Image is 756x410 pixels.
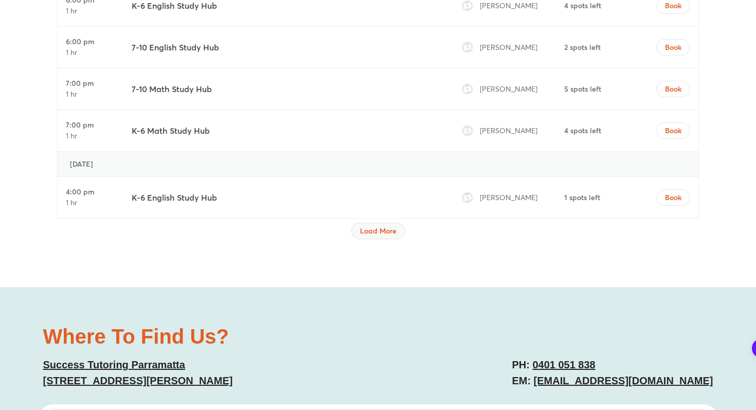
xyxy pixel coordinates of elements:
iframe: Chat Widget [705,361,756,410]
a: [EMAIL_ADDRESS][DOMAIN_NAME] [534,375,713,386]
a: 0401 051 838 [532,359,595,370]
span: PH: [512,359,529,370]
span: EM: [512,375,531,386]
a: Success Tutoring Parramatta[STREET_ADDRESS][PERSON_NAME] [43,359,233,386]
h2: Where To Find Us? [43,326,368,347]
